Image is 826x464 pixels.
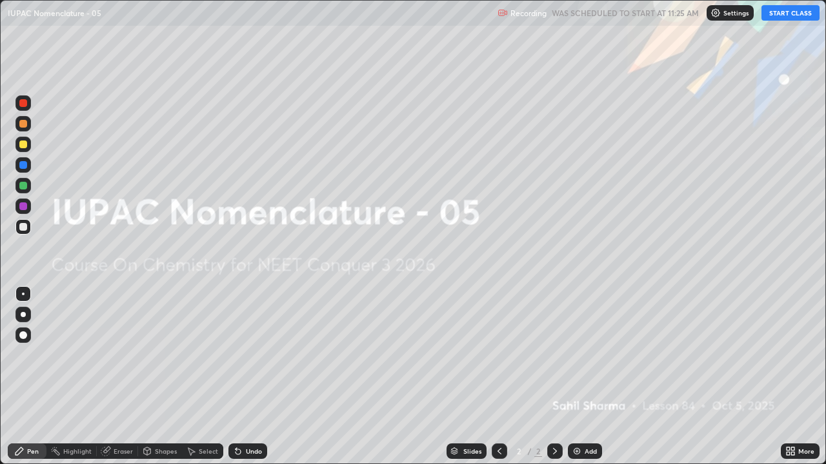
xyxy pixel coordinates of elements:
[27,448,39,454] div: Pen
[246,448,262,454] div: Undo
[528,447,532,455] div: /
[798,448,814,454] div: More
[585,448,597,454] div: Add
[534,445,542,457] div: 2
[761,5,820,21] button: START CLASS
[63,448,92,454] div: Highlight
[199,448,218,454] div: Select
[723,10,749,16] p: Settings
[572,446,582,456] img: add-slide-button
[8,8,101,18] p: IUPAC Nomenclature - 05
[512,447,525,455] div: 2
[510,8,547,18] p: Recording
[114,448,133,454] div: Eraser
[155,448,177,454] div: Shapes
[498,8,508,18] img: recording.375f2c34.svg
[463,448,481,454] div: Slides
[552,7,699,19] h5: WAS SCHEDULED TO START AT 11:25 AM
[710,8,721,18] img: class-settings-icons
